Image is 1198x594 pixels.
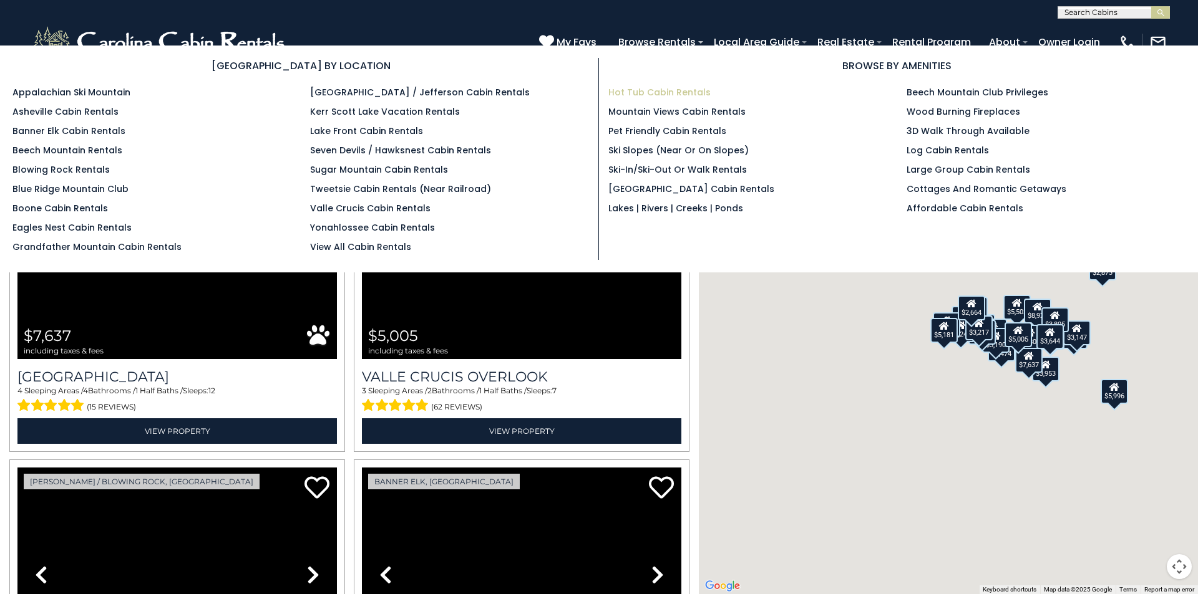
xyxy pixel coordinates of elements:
[608,202,743,214] a: Lakes | Rivers | Creeks | Ponds
[539,34,600,50] a: My Favs
[310,144,491,156] a: Seven Devils / Hawksnest Cabin Rentals
[608,105,746,118] a: Mountain Views Cabin Rentals
[907,183,1066,195] a: Cottages and Romantic Getaways
[12,86,130,98] a: Appalachian Ski Mountain
[968,320,996,345] div: $7,285
[907,163,1030,176] a: Large Group Cabin Rentals
[907,144,989,156] a: Log Cabin Rentals
[431,399,482,415] span: (62 reviews)
[1119,34,1136,51] img: phone-regular-white.png
[17,368,337,385] a: [GEOGRAPHIC_DATA]
[368,327,418,345] span: $5,005
[1005,322,1032,347] div: $5,005
[811,31,880,53] a: Real Estate
[1044,586,1112,593] span: Map data ©2025 Google
[980,318,1007,343] div: $5,197
[12,58,589,74] h3: [GEOGRAPHIC_DATA] BY LOCATION
[608,163,747,176] a: Ski-in/Ski-Out or Walk Rentals
[1149,34,1167,51] img: mail-regular-white.png
[1015,347,1043,372] div: $7,637
[31,24,290,61] img: White-1-2.png
[557,34,597,50] span: My Favs
[87,399,136,415] span: (15 reviews)
[24,327,71,345] span: $7,637
[1032,357,1059,381] div: $3,953
[1167,554,1192,579] button: Map camera controls
[12,202,108,214] a: Boone Cabin Rentals
[1089,255,1116,280] div: $2,873
[12,221,132,234] a: Eagles Nest Cabin Rentals
[17,386,22,395] span: 4
[310,163,448,176] a: Sugar Mountain Cabin Rentals
[12,105,119,118] a: Asheville Cabin Rentals
[24,474,260,489] a: [PERSON_NAME] / Blowing Rock, [GEOGRAPHIC_DATA]
[12,241,182,253] a: Grandfather Mountain Cabin Rentals
[310,183,491,195] a: Tweetsie Cabin Rentals (Near Railroad)
[983,585,1036,594] button: Keyboard shortcuts
[17,385,337,415] div: Sleeping Areas / Bathrooms / Sleeps:
[1003,295,1031,320] div: $5,503
[608,86,711,98] a: Hot Tub Cabin Rentals
[17,368,337,385] h3: Mountain Song Lodge
[479,386,527,395] span: 1 Half Baths /
[362,418,681,444] a: View Property
[1060,324,1088,349] div: $7,230
[702,578,743,594] a: Open this area in Google Maps (opens a new window)
[988,337,1015,362] div: $2,474
[608,58,1186,74] h3: BROWSE BY AMENITIES
[649,475,674,502] a: Add to favorites
[427,386,432,395] span: 2
[12,183,129,195] a: Blue Ridge Mountain Club
[368,474,520,489] a: Banner Elk, [GEOGRAPHIC_DATA]
[1032,31,1106,53] a: Owner Login
[1101,378,1128,403] div: $5,996
[310,221,435,234] a: Yonahlossee Cabin Rentals
[362,368,681,385] a: Valle Crucis Overlook
[1144,586,1194,593] a: Report a map error
[310,86,530,98] a: [GEOGRAPHIC_DATA] / Jefferson Cabin Rentals
[83,386,88,395] span: 4
[965,315,993,340] div: $3,217
[304,475,329,502] a: Add to favorites
[1024,298,1051,323] div: $8,920
[708,31,806,53] a: Local Area Guide
[947,317,975,342] div: $5,249
[886,31,977,53] a: Rental Program
[907,202,1023,214] a: Affordable Cabin Rentals
[1036,324,1064,349] div: $3,644
[608,183,774,195] a: [GEOGRAPHIC_DATA] Cabin Rentals
[12,125,125,137] a: Banner Elk Cabin Rentals
[608,144,749,156] a: Ski Slopes (Near or On Slopes)
[983,31,1026,53] a: About
[907,86,1048,98] a: Beech Mountain Club Privileges
[368,347,448,355] span: including taxes & fees
[933,312,960,337] div: $2,749
[362,385,681,415] div: Sleeping Areas / Bathrooms / Sleeps:
[982,328,1010,353] div: $3,190
[552,386,557,395] span: 7
[1063,320,1091,345] div: $3,147
[1041,307,1069,332] div: $3,805
[958,295,985,320] div: $2,664
[310,241,411,253] a: View All Cabin Rentals
[1037,324,1064,349] div: $2,612
[310,105,460,118] a: Kerr Scott Lake Vacation Rentals
[310,202,431,214] a: Valle Crucis Cabin Rentals
[702,578,743,594] img: Google
[208,386,215,395] span: 12
[310,125,423,137] a: Lake Front Cabin Rentals
[907,125,1030,137] a: 3D Walk Through Available
[907,105,1020,118] a: Wood Burning Fireplaces
[12,163,110,176] a: Blowing Rock Rentals
[24,347,104,355] span: including taxes & fees
[12,144,122,156] a: Beech Mountain Rentals
[612,31,702,53] a: Browse Rentals
[135,386,183,395] span: 1 Half Baths /
[1119,586,1137,593] a: Terms (opens in new tab)
[930,318,958,343] div: $5,181
[362,386,366,395] span: 3
[608,125,726,137] a: Pet Friendly Cabin Rentals
[17,418,337,444] a: View Property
